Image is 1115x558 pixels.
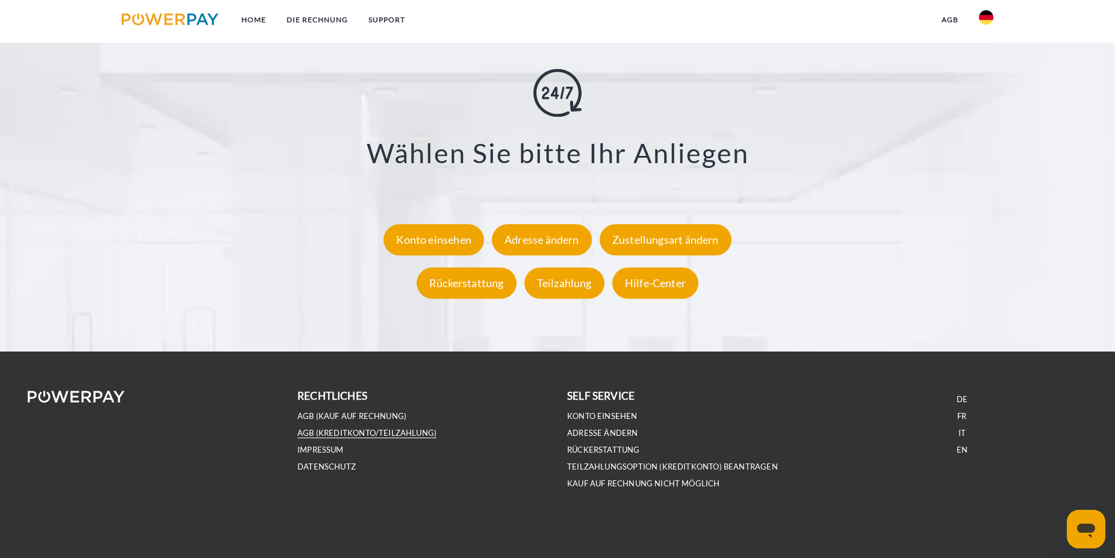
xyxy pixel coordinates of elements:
div: Teilzahlung [524,267,604,299]
a: Adresse ändern [567,428,638,438]
img: online-shopping.svg [533,69,582,117]
a: Rückerstattung [567,445,640,455]
a: DIE RECHNUNG [276,9,358,31]
div: Hilfe-Center [612,267,698,299]
a: Konto einsehen [380,233,487,246]
a: Adresse ändern [489,233,595,246]
div: Rückerstattung [417,267,517,299]
a: Teilzahlungsoption (KREDITKONTO) beantragen [567,462,778,472]
div: Konto einsehen [384,224,484,255]
div: Zustellungsart ändern [600,224,731,255]
a: FR [957,411,966,421]
a: Rückerstattung [414,276,520,290]
a: DE [957,394,967,405]
a: Zustellungsart ändern [597,233,735,246]
a: IMPRESSUM [297,445,344,455]
a: Kauf auf Rechnung nicht möglich [567,479,720,489]
a: DATENSCHUTZ [297,462,356,472]
a: AGB (Kauf auf Rechnung) [297,411,406,421]
a: Home [231,9,276,31]
a: EN [957,445,967,455]
a: Hilfe-Center [609,276,701,290]
a: IT [958,428,966,438]
a: AGB (Kreditkonto/Teilzahlung) [297,428,436,438]
a: Konto einsehen [567,411,638,421]
b: self service [567,389,635,402]
a: SUPPORT [358,9,415,31]
h3: Wählen Sie bitte Ihr Anliegen [71,137,1045,170]
iframe: Schaltfläche zum Öffnen des Messaging-Fensters [1067,510,1105,548]
a: agb [931,9,969,31]
img: de [979,10,993,25]
div: Adresse ändern [492,224,592,255]
img: logo-powerpay.svg [122,13,219,25]
a: Teilzahlung [521,276,607,290]
b: rechtliches [297,389,367,402]
img: logo-powerpay-white.svg [28,391,125,403]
